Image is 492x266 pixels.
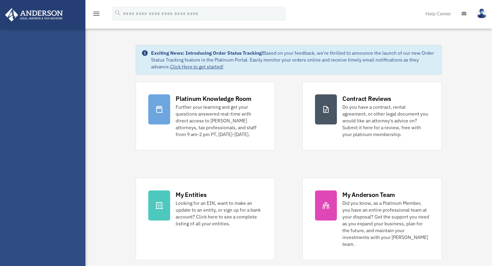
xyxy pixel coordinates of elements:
strong: Exciting News: Introducing Order Status Tracking! [151,50,263,56]
a: menu [92,12,100,18]
img: User Pic [477,9,487,18]
div: Further your learning and get your questions answered real-time with direct access to [PERSON_NAM... [176,104,262,138]
a: My Entities Looking for an EIN, want to make an update to an entity, or sign up for a bank accoun... [136,178,275,260]
div: Contract Reviews [342,94,391,103]
div: My Entities [176,190,206,199]
div: Based on your feedback, we're thrilled to announce the launch of our new Order Status Tracking fe... [151,50,436,70]
div: Looking for an EIN, want to make an update to an entity, or sign up for a bank account? Click her... [176,200,262,227]
div: My Anderson Team [342,190,395,199]
i: menu [92,10,100,18]
a: Platinum Knowledge Room Further your learning and get your questions answered real-time with dire... [136,82,275,150]
div: Did you know, as a Platinum Member, you have an entire professional team at your disposal? Get th... [342,200,429,248]
div: Do you have a contract, rental agreement, or other legal document you would like an attorney's ad... [342,104,429,138]
a: Click Here to get started! [170,64,223,70]
a: My Anderson Team Did you know, as a Platinum Member, you have an entire professional team at your... [302,178,442,260]
img: Anderson Advisors Platinum Portal [3,8,65,22]
div: Platinum Knowledge Room [176,94,251,103]
i: search [114,9,122,17]
a: Contract Reviews Do you have a contract, rental agreement, or other legal document you would like... [302,82,442,150]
